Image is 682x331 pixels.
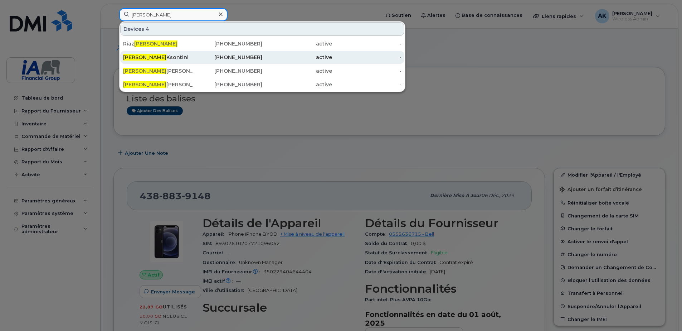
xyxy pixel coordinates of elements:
span: [PERSON_NAME] [123,81,166,88]
span: [PERSON_NAME] [123,54,166,61]
span: [PERSON_NAME] [123,68,166,74]
a: [PERSON_NAME]Ksontini[PHONE_NUMBER]active- [120,51,404,64]
div: [PHONE_NUMBER] [193,40,263,47]
div: active [262,40,332,47]
div: Ksontini [123,54,193,61]
div: active [262,81,332,88]
span: [PERSON_NAME] [134,40,177,47]
div: [PERSON_NAME] [123,67,193,75]
div: [PHONE_NUMBER] [193,81,263,88]
div: Riaz [123,40,193,47]
div: - [332,67,402,75]
div: - [332,40,402,47]
span: 4 [146,25,149,33]
div: active [262,54,332,61]
div: - [332,81,402,88]
div: - [332,54,402,61]
div: [PERSON_NAME] Ipad [123,81,193,88]
div: [PHONE_NUMBER] [193,67,263,75]
a: [PERSON_NAME][PERSON_NAME][PHONE_NUMBER]active- [120,64,404,77]
div: active [262,67,332,75]
div: Devices [120,22,404,36]
a: Riaz[PERSON_NAME][PHONE_NUMBER]active- [120,37,404,50]
a: [PERSON_NAME][PERSON_NAME] Ipad[PHONE_NUMBER]active- [120,78,404,91]
div: [PHONE_NUMBER] [193,54,263,61]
